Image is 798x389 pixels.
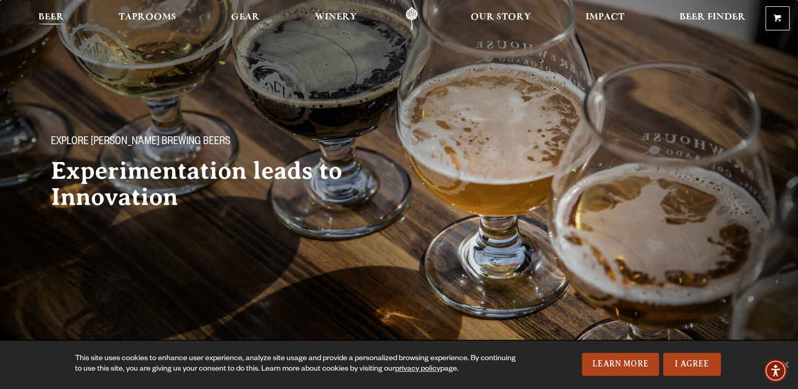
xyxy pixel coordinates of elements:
a: Learn More [582,353,659,376]
a: I Agree [663,353,721,376]
h2: Experimentation leads to Innovation [51,158,378,210]
span: Explore [PERSON_NAME] Brewing Beers [51,136,230,149]
span: Beer Finder [679,13,745,21]
a: privacy policy [395,365,440,374]
span: Gear [231,13,260,21]
span: Taprooms [119,13,176,21]
span: Beer [38,13,64,21]
a: Gear [224,7,267,30]
a: Beer [31,7,71,30]
span: Our Story [471,13,531,21]
span: Winery [315,13,357,21]
div: This site uses cookies to enhance user experience, analyze site usage and provide a personalized ... [75,354,523,375]
a: Odell Home [392,7,431,30]
span: Impact [586,13,624,21]
a: Impact [579,7,631,30]
a: Taprooms [112,7,183,30]
div: Accessibility Menu [764,359,787,382]
a: Winery [308,7,364,30]
a: Beer Finder [672,7,752,30]
a: Our Story [464,7,538,30]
